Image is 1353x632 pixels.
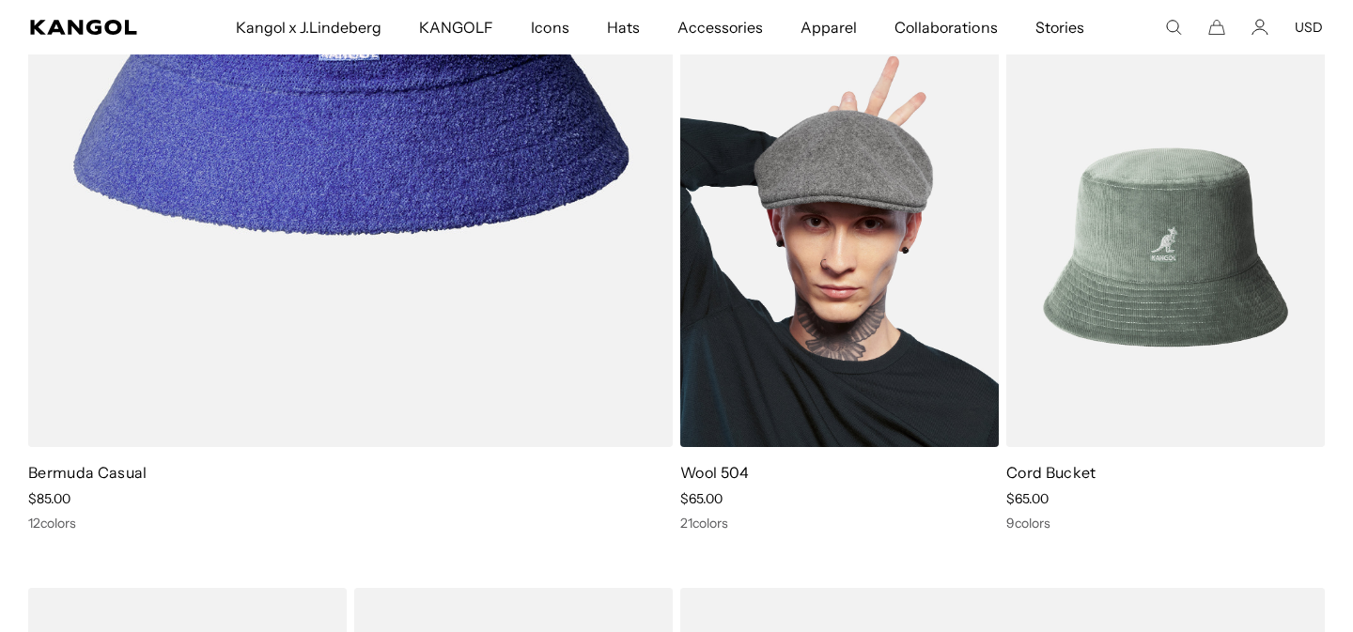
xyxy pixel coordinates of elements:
a: Bermuda Casual [28,463,147,482]
a: Kangol [30,20,154,35]
span: $65.00 [680,490,723,507]
summary: Search here [1165,19,1182,36]
a: Wool 504 [680,463,750,482]
a: Cord Bucket [1006,463,1096,482]
span: $85.00 [28,490,70,507]
div: 21 colors [680,515,999,532]
button: Cart [1208,19,1225,36]
div: 9 colors [1006,515,1325,532]
div: 12 colors [28,515,673,532]
img: Wool 504 [680,48,999,448]
img: Cord Bucket [1006,48,1325,448]
button: USD [1295,19,1323,36]
a: Account [1252,19,1268,36]
span: $65.00 [1006,490,1049,507]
